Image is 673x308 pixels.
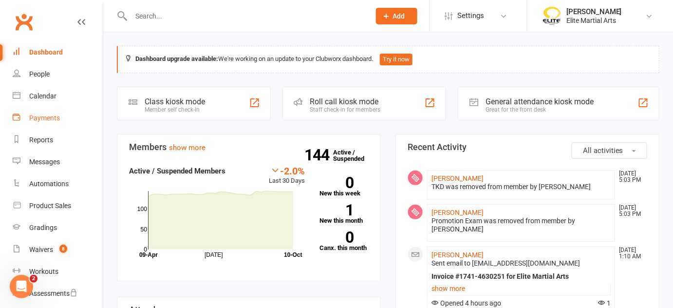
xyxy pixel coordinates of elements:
[431,209,484,216] a: [PERSON_NAME]
[13,85,103,107] a: Calendar
[13,129,103,151] a: Reports
[542,6,561,26] img: thumb_image1508806937.png
[13,173,103,195] a: Automations
[117,46,659,73] div: We're working on an update to your Clubworx dashboard.
[13,151,103,173] a: Messages
[615,171,647,183] time: [DATE] 5:03 PM
[13,239,103,261] a: Waivers 8
[10,275,33,298] iframe: Intercom live chat
[29,48,63,56] div: Dashboard
[145,97,205,106] div: Class kiosk mode
[29,268,58,275] div: Workouts
[29,136,53,144] div: Reports
[128,9,363,23] input: Search...
[13,261,103,283] a: Workouts
[320,231,369,251] a: 0Canx. this month
[310,97,381,106] div: Roll call kiosk mode
[129,167,225,175] strong: Active / Suspended Members
[269,165,305,176] div: -2.0%
[129,142,369,152] h3: Members
[29,158,60,166] div: Messages
[145,106,205,113] div: Member self check-in
[598,299,611,307] span: 1
[583,146,623,155] span: All activities
[13,217,103,239] a: Gradings
[13,195,103,217] a: Product Sales
[29,224,57,231] div: Gradings
[333,142,376,169] a: 144Active / Suspended
[431,217,611,233] div: Promotion Exam was removed from member by [PERSON_NAME]
[486,97,594,106] div: General attendance kiosk mode
[304,148,333,162] strong: 144
[431,272,611,281] div: Invoice #1741-4630251 for Elite Martial Arts
[431,282,611,295] a: show more
[13,107,103,129] a: Payments
[566,16,622,25] div: Elite Martial Arts
[431,251,484,259] a: [PERSON_NAME]
[320,204,369,224] a: 1New this month
[431,174,484,182] a: [PERSON_NAME]
[12,10,36,34] a: Clubworx
[431,299,501,307] span: Opened 4 hours ago
[30,275,37,283] span: 2
[566,7,622,16] div: [PERSON_NAME]
[431,259,580,267] span: Sent email to [EMAIL_ADDRESS][DOMAIN_NAME]
[572,142,647,159] button: All activities
[393,12,405,20] span: Add
[615,205,647,217] time: [DATE] 5:03 PM
[13,41,103,63] a: Dashboard
[380,54,412,65] button: Try it now
[29,289,77,297] div: Assessments
[169,143,206,152] a: show more
[615,247,647,260] time: [DATE] 1:10 AM
[320,203,354,217] strong: 1
[320,230,354,245] strong: 0
[13,63,103,85] a: People
[29,114,60,122] div: Payments
[29,180,69,188] div: Automations
[310,106,381,113] div: Staff check-in for members
[29,92,56,100] div: Calendar
[486,106,594,113] div: Great for the front desk
[269,165,305,186] div: Last 30 Days
[457,5,484,27] span: Settings
[29,70,50,78] div: People
[320,177,369,196] a: 0New this week
[135,55,218,62] strong: Dashboard upgrade available:
[376,8,417,24] button: Add
[408,142,647,152] h3: Recent Activity
[29,246,53,253] div: Waivers
[431,183,611,191] div: TKD was removed from member by [PERSON_NAME]
[13,283,103,305] a: Assessments
[320,175,354,190] strong: 0
[29,202,71,210] div: Product Sales
[59,245,67,253] span: 8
